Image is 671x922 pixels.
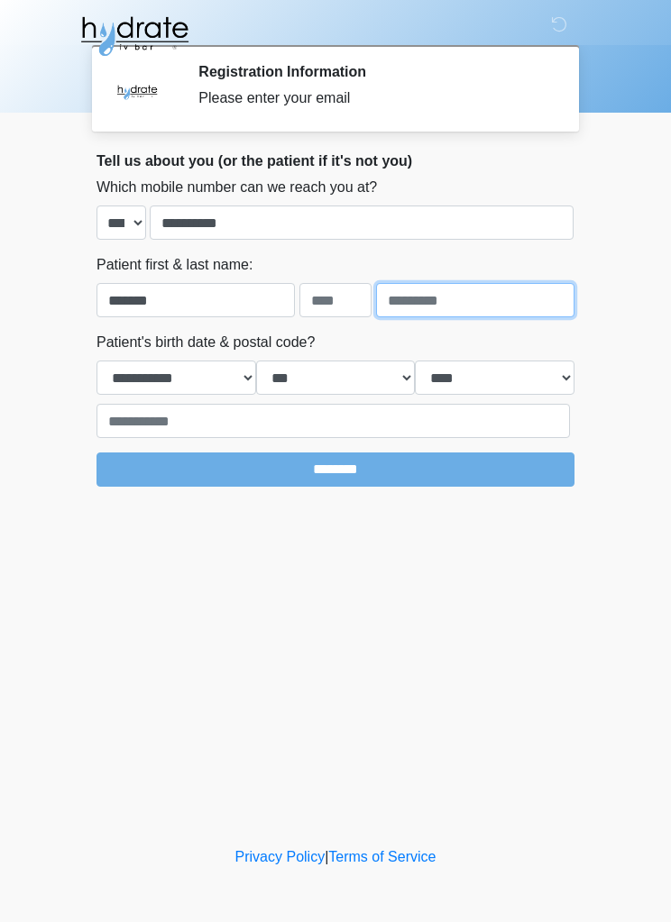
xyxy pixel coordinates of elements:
a: Privacy Policy [235,849,326,864]
a: Terms of Service [328,849,436,864]
div: Please enter your email [198,87,547,109]
img: Agent Avatar [110,63,164,117]
h2: Tell us about you (or the patient if it's not you) [97,152,574,169]
img: Hydrate IV Bar - Glendale Logo [78,14,190,59]
a: | [325,849,328,864]
label: Which mobile number can we reach you at? [97,177,377,198]
label: Patient's birth date & postal code? [97,332,315,353]
label: Patient first & last name: [97,254,253,276]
